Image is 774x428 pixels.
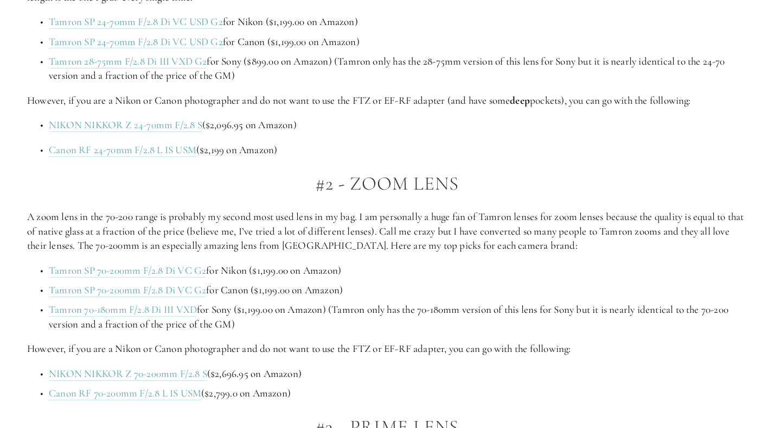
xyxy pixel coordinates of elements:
a: Tamron SP 24-70mm F/2.8 Di VC USD G2 [49,15,223,29]
strong: deep [510,94,530,106]
a: Tamron SP 70-200mm F/2.8 Di VC G2 [49,284,206,297]
a: Tamron 28-75mm F/2.8 Di III VXD G2 [49,55,207,68]
a: NIKON NIKKOR Z 70-200mm F/2.8 S [49,367,207,381]
p: ($2,799.0 on Amazon) [49,386,747,401]
p: ($2,696.95 on Amazon) [49,367,747,381]
p: for Sony ($899.00 on Amazon) (Tamron only has the 28-75mm version of this lens for Sony but it is... [49,54,747,83]
p: for Canon ($1,199.00 on Amazon) [49,283,747,298]
p: for Canon ($1,199.00 on Amazon) [49,35,747,49]
p: for Nikon ($1,199.00 on Amazon) [49,263,747,278]
p: ($2,199 on Amazon) [49,143,747,158]
p: for Nikon ($1,199.00 on Amazon) [49,15,747,29]
p: for Sony ($1,199.00 on Amazon) (Tamron only has the 70-180mm version of this lens for Sony but it... [49,303,747,331]
h2: #2 - Zoom Lens [27,173,747,194]
a: Canon RF 24-70mm F/2.8 L IS USM [49,143,196,157]
p: However, if you are a Nikon or Canon photographer and do not want to use the FTZ or EF-RF adapter... [27,93,747,108]
a: Tamron SP 70-200mm F/2.8 Di VC G2 [49,264,206,278]
p: A zoom lens in the 70-200 range is probably my second most used lens in my bag. I am personally a... [27,210,747,253]
a: Tamron SP 24-70mm F/2.8 Di VC USD G2 [49,35,223,49]
a: Canon RF 70-200mm F/2.8 L IS USM [49,387,201,400]
p: ($2,096.95 on Amazon) [49,118,747,133]
a: NIKON NIKKOR Z 24-70mm F/2.8 S [49,118,202,132]
a: Tamron 70-180mm F/2.8 Di III VXD [49,303,197,317]
p: However, if you are a Nikon or Canon photographer and do not want to use the FTZ or EF-RF adapter... [27,342,747,356]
